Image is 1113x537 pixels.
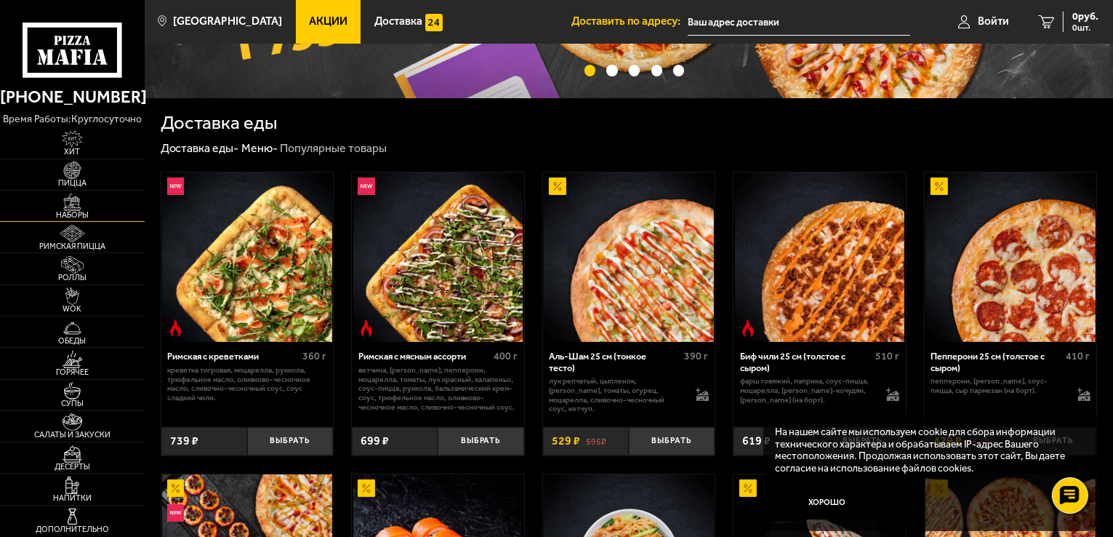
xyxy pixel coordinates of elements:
img: Новинка [167,504,185,522]
img: Острое блюдо [739,319,757,337]
s: 595 ₽ [586,435,606,447]
span: 410 г [1066,350,1090,362]
button: точки переключения [629,65,640,76]
p: На нашем сайте мы используем cookie для сбора информации технического характера и обрабатываем IP... [775,426,1077,474]
span: 529 ₽ [552,435,580,447]
button: точки переключения [651,65,662,76]
span: 510 г [875,350,899,362]
p: фарш говяжий, паприка, соус-пицца, моцарелла, [PERSON_NAME]-кочудян, [PERSON_NAME] (на борт). [740,377,875,405]
input: Ваш адрес доставки [688,9,910,36]
p: лук репчатый, цыпленок, [PERSON_NAME], томаты, огурец, моцарелла, сливочно-чесночный соус, кетчуп. [549,377,683,414]
button: точки переключения [584,65,595,76]
button: Выбрать [438,427,523,456]
img: Акционный [549,178,566,195]
span: 699 ₽ [361,435,389,447]
span: 360 г [302,350,326,362]
img: Римская с креветками [162,172,332,343]
span: 739 ₽ [170,435,198,447]
img: Новинка [167,178,185,195]
a: НовинкаОстрое блюдоРимская с мясным ассорти [352,172,524,343]
img: Акционный [739,480,757,497]
img: Биф чили 25 см (толстое с сыром) [735,172,905,343]
span: [GEOGRAPHIC_DATA] [173,16,282,27]
div: Аль-Шам 25 см (тонкое тесто) [549,351,680,373]
span: 0 руб. [1072,12,1098,22]
img: Акционный [167,480,185,497]
img: Пепперони 25 см (толстое с сыром) [925,172,1096,343]
div: Пепперони 25 см (толстое с сыром) [931,351,1062,373]
p: ветчина, [PERSON_NAME], пепперони, моцарелла, томаты, лук красный, халапеньо, соус-пицца, руккола... [358,366,518,413]
div: Биф чили 25 см (толстое с сыром) [740,351,872,373]
button: Выбрать [247,427,333,456]
span: Доставить по адресу: [571,16,688,27]
button: точки переключения [673,65,684,76]
span: 390 г [685,350,709,362]
a: НовинкаОстрое блюдоРимская с креветками [161,172,334,343]
img: 15daf4d41897b9f0e9f617042186c801.svg [425,14,443,31]
a: Меню- [241,141,278,155]
img: Аль-Шам 25 см (тонкое тесто) [544,172,714,343]
a: Острое блюдоБиф чили 25 см (толстое с сыром) [734,172,906,343]
a: Доставка еды- [161,141,239,155]
p: пепперони, [PERSON_NAME], соус-пицца, сыр пармезан (на борт). [931,377,1065,396]
div: Популярные товары [280,141,387,156]
div: Римская с мясным ассорти [358,351,490,362]
span: 619 ₽ [742,435,771,447]
span: Акции [309,16,347,27]
span: 0 шт. [1072,23,1098,32]
img: Акционный [358,480,375,497]
img: Острое блюдо [358,319,375,337]
button: точки переключения [606,65,617,76]
button: Хорошо [775,485,880,520]
img: Акционный [931,178,948,195]
button: Выбрать [629,427,715,456]
span: 400 г [494,350,518,362]
a: АкционныйПепперони 25 см (толстое с сыром) [925,172,1097,343]
h1: Доставка еды [161,114,278,132]
img: Римская с мясным ассорти [353,172,523,343]
span: Войти [978,16,1009,27]
img: Новинка [358,178,375,195]
span: Доставка [374,16,422,27]
p: креветка тигровая, моцарелла, руккола, трюфельное масло, оливково-чесночное масло, сливочно-чесно... [167,366,326,403]
img: Острое блюдо [167,319,185,337]
a: АкционныйАль-Шам 25 см (тонкое тесто) [543,172,715,343]
div: Римская с креветками [167,351,299,362]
